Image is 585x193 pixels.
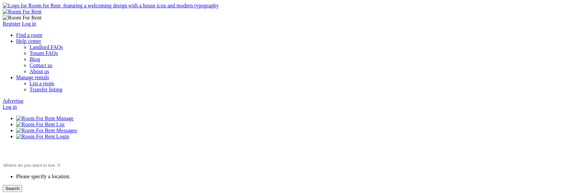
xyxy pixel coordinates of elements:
a: Help center [16,38,41,44]
img: Room For Rent [16,122,55,128]
img: Room For Rent [3,9,42,15]
a: Manage rentals [16,75,49,80]
a: Advertise [3,98,23,104]
h1: Search for a spare room [3,146,582,155]
a: Blog [30,56,40,62]
img: Room For Rent [3,15,42,21]
a: Login [16,134,69,139]
input: Search [3,185,22,192]
a: Contact us [30,62,52,68]
span: Manage [56,115,74,121]
a: Find a room [16,32,42,38]
a: Transfer listing [30,87,62,92]
img: Logo for Room for Rent, featuring a welcoming design with a house icon and modern typography [3,3,218,9]
input: Where do you want to live. Search by town or postcode [3,162,61,168]
img: Room For Rent [16,128,55,134]
a: Landlord FAQs [30,44,63,50]
span: Messages [56,128,77,133]
li: Please specify a location. [16,174,582,180]
a: List [16,122,64,127]
a: Tenant FAQs [30,50,58,56]
a: Log in [3,104,17,110]
span: List [56,122,65,127]
a: Messages [16,128,77,133]
a: List a room [30,81,54,86]
img: Room For Rent [16,134,55,140]
a: Register [3,21,20,27]
a: Manage [16,115,74,121]
a: Log in [22,21,36,27]
img: Room For Rent [16,115,55,122]
a: About us [30,68,49,74]
span: Login [56,134,69,139]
